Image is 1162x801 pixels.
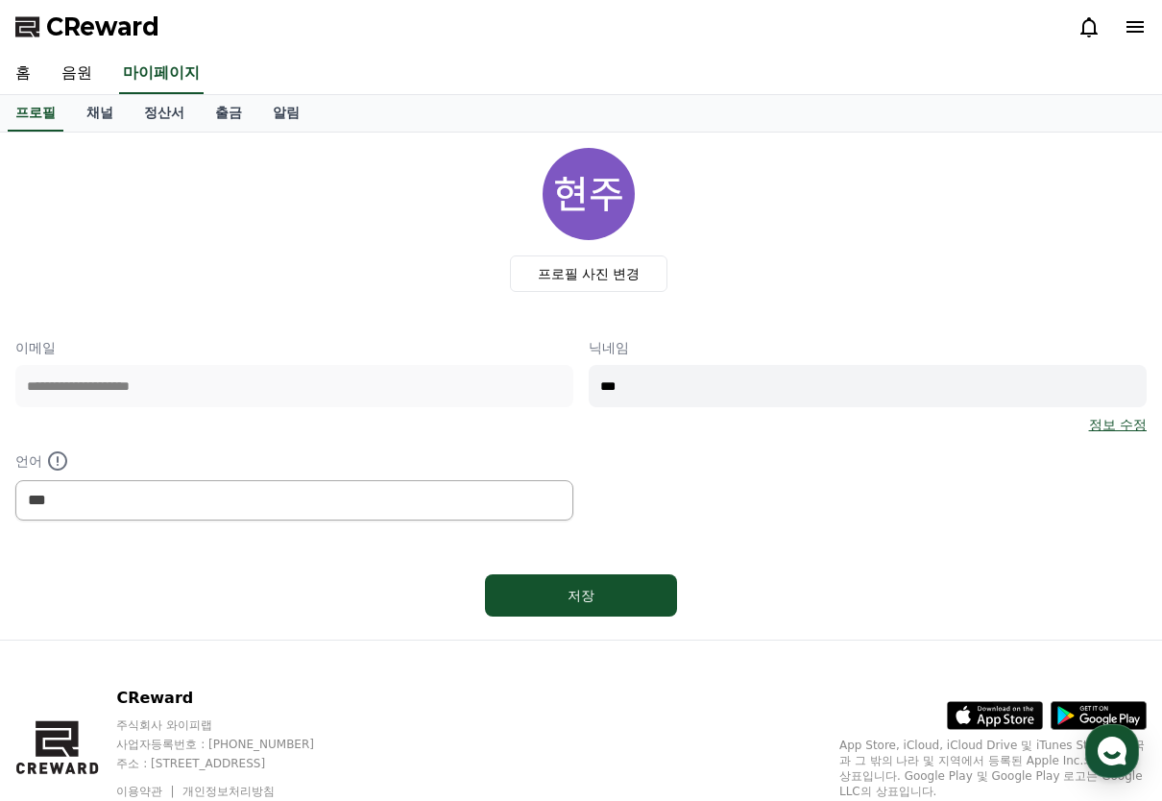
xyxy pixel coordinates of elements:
[46,12,159,42] span: CReward
[15,12,159,42] a: CReward
[589,338,1147,357] p: 닉네임
[510,255,668,292] label: 프로필 사진 변경
[8,95,63,132] a: 프로필
[182,785,275,798] a: 개인정보처리방침
[61,638,72,653] span: 홈
[248,609,369,657] a: 설정
[257,95,315,132] a: 알림
[116,717,351,733] p: 주식회사 와이피랩
[297,638,320,653] span: 설정
[116,785,177,798] a: 이용약관
[116,756,351,771] p: 주소 : [STREET_ADDRESS]
[116,737,351,752] p: 사업자등록번호 : [PHONE_NUMBER]
[1089,415,1147,434] a: 정보 수정
[15,338,573,357] p: 이메일
[176,639,199,654] span: 대화
[543,148,635,240] img: profile_image
[15,449,573,473] p: 언어
[6,609,127,657] a: 홈
[523,586,639,605] div: 저장
[46,54,108,94] a: 음원
[119,54,204,94] a: 마이페이지
[116,687,351,710] p: CReward
[485,574,677,617] button: 저장
[71,95,129,132] a: 채널
[127,609,248,657] a: 대화
[839,738,1147,799] p: App Store, iCloud, iCloud Drive 및 iTunes Store는 미국과 그 밖의 나라 및 지역에서 등록된 Apple Inc.의 서비스 상표입니다. Goo...
[200,95,257,132] a: 출금
[129,95,200,132] a: 정산서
